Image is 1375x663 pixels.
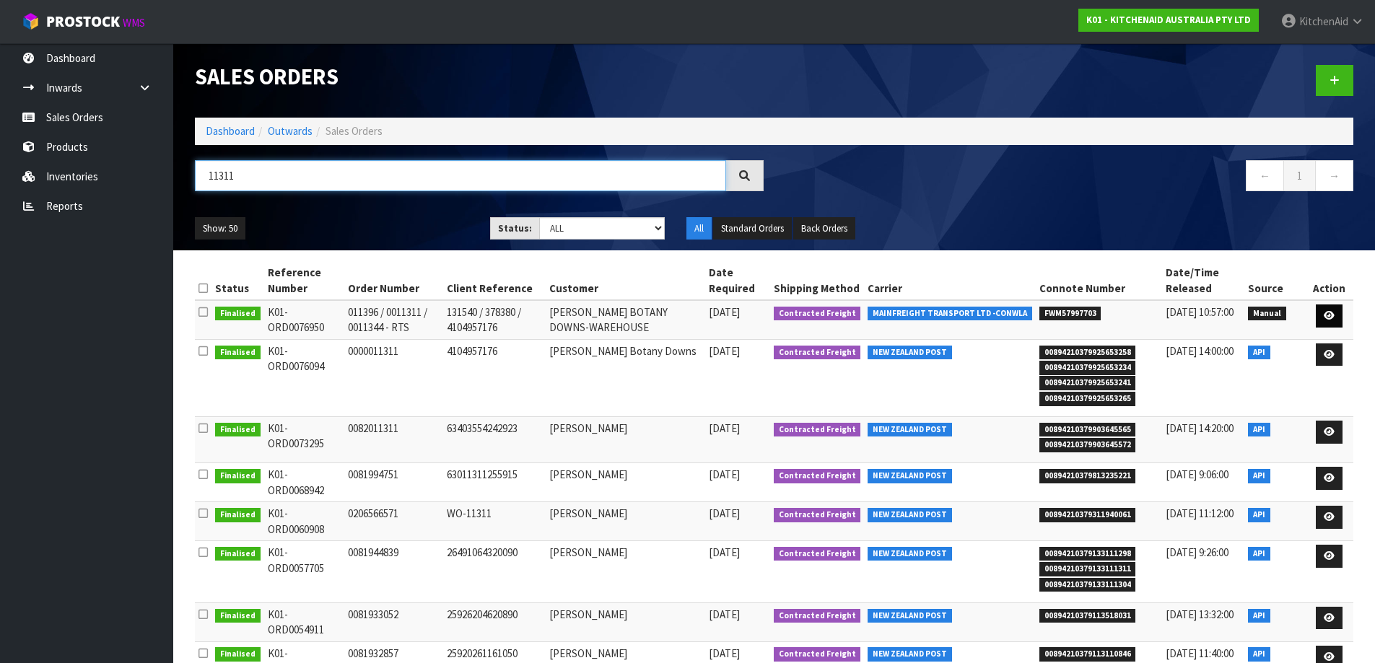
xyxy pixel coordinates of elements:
span: Contracted Freight [774,469,861,483]
td: [PERSON_NAME] BOTANY DOWNS-WAREHOUSE [546,300,704,339]
span: [DATE] 11:12:00 [1166,506,1234,520]
td: 011396 / 0011311 / 0011344 - RTS [344,300,443,339]
td: 63403554242923 [443,417,546,463]
td: K01-ORD0076950 [264,300,345,339]
span: [DATE] 11:40:00 [1166,646,1234,660]
span: Contracted Freight [774,423,861,437]
th: Customer [546,261,704,300]
span: [DATE] [709,646,740,660]
span: NEW ZEALAND POST [868,346,952,360]
span: 00894210379133111298 [1039,547,1136,561]
span: 00894210379903645572 [1039,438,1136,452]
span: Finalised [215,508,261,522]
span: [DATE] 10:57:00 [1166,305,1234,319]
span: NEW ZEALAND POST [868,508,952,522]
small: WMS [123,16,145,30]
td: 0081994751 [344,463,443,502]
span: [DATE] [709,506,740,520]
span: 00894210379813235221 [1039,469,1136,483]
span: 00894210379113110846 [1039,647,1136,662]
a: Dashboard [206,124,255,138]
td: [PERSON_NAME] [546,502,704,541]
span: Finalised [215,647,261,662]
span: API [1248,647,1270,662]
span: 00894210379925653234 [1039,361,1136,375]
button: Show: 50 [195,217,245,240]
span: ProStock [46,12,120,31]
span: Finalised [215,547,261,561]
span: NEW ZEALAND POST [868,609,952,623]
span: 00894210379903645565 [1039,423,1136,437]
span: [DATE] [709,467,740,481]
strong: Status: [498,222,532,234]
td: K01-ORD0068942 [264,463,345,502]
span: Sales Orders [326,124,383,138]
td: K01-ORD0057705 [264,541,345,603]
span: NEW ZEALAND POST [868,647,952,662]
td: K01-ORD0076094 [264,339,345,416]
th: Date/Time Released [1162,261,1244,300]
td: 4104957176 [443,339,546,416]
span: KitchenAid [1299,14,1348,28]
button: Standard Orders [713,217,792,240]
td: 0082011311 [344,417,443,463]
h1: Sales Orders [195,65,764,89]
strong: K01 - KITCHENAID AUSTRALIA PTY LTD [1086,14,1251,26]
th: Order Number [344,261,443,300]
span: [DATE] [709,545,740,559]
span: API [1248,469,1270,483]
td: K01-ORD0073295 [264,417,345,463]
span: [DATE] 14:00:00 [1166,344,1234,358]
th: Connote Number [1036,261,1163,300]
span: Finalised [215,609,261,623]
span: 00894210379925653241 [1039,376,1136,390]
span: 00894210379113518031 [1039,609,1136,623]
span: Contracted Freight [774,547,861,561]
span: API [1248,609,1270,623]
td: 0206566571 [344,502,443,541]
button: All [686,217,712,240]
span: API [1248,423,1270,437]
td: [PERSON_NAME] [546,602,704,641]
th: Source [1244,261,1305,300]
span: Manual [1248,307,1286,321]
th: Date Required [705,261,770,300]
span: NEW ZEALAND POST [868,423,952,437]
a: → [1315,160,1353,191]
span: 00894210379133111311 [1039,562,1136,576]
span: Finalised [215,469,261,483]
span: [DATE] [709,305,740,319]
td: [PERSON_NAME] [546,541,704,603]
th: Reference Number [264,261,345,300]
span: MAINFREIGHT TRANSPORT LTD -CONWLA [868,307,1032,321]
a: 1 [1283,160,1316,191]
span: NEW ZEALAND POST [868,547,952,561]
span: [DATE] 9:26:00 [1166,545,1228,559]
span: API [1248,508,1270,522]
span: Contracted Freight [774,647,861,662]
span: 00894210379311940061 [1039,508,1136,522]
span: API [1248,547,1270,561]
nav: Page navigation [785,160,1354,196]
span: Contracted Freight [774,508,861,522]
span: [DATE] [709,344,740,358]
td: 131540 / 378380 / 4104957176 [443,300,546,339]
img: cube-alt.png [22,12,40,30]
td: 25926204620890 [443,602,546,641]
td: 0000011311 [344,339,443,416]
span: Contracted Freight [774,609,861,623]
td: [PERSON_NAME] [546,417,704,463]
td: 0081944839 [344,541,443,603]
span: API [1248,346,1270,360]
td: K01-ORD0054911 [264,602,345,641]
td: 0081933052 [344,602,443,641]
th: Client Reference [443,261,546,300]
button: Back Orders [793,217,855,240]
a: Outwards [268,124,313,138]
th: Shipping Method [770,261,865,300]
td: 26491064320090 [443,541,546,603]
span: 00894210379925653258 [1039,346,1136,360]
td: 63011311255915 [443,463,546,502]
td: WO-11311 [443,502,546,541]
span: [DATE] 13:32:00 [1166,607,1234,621]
